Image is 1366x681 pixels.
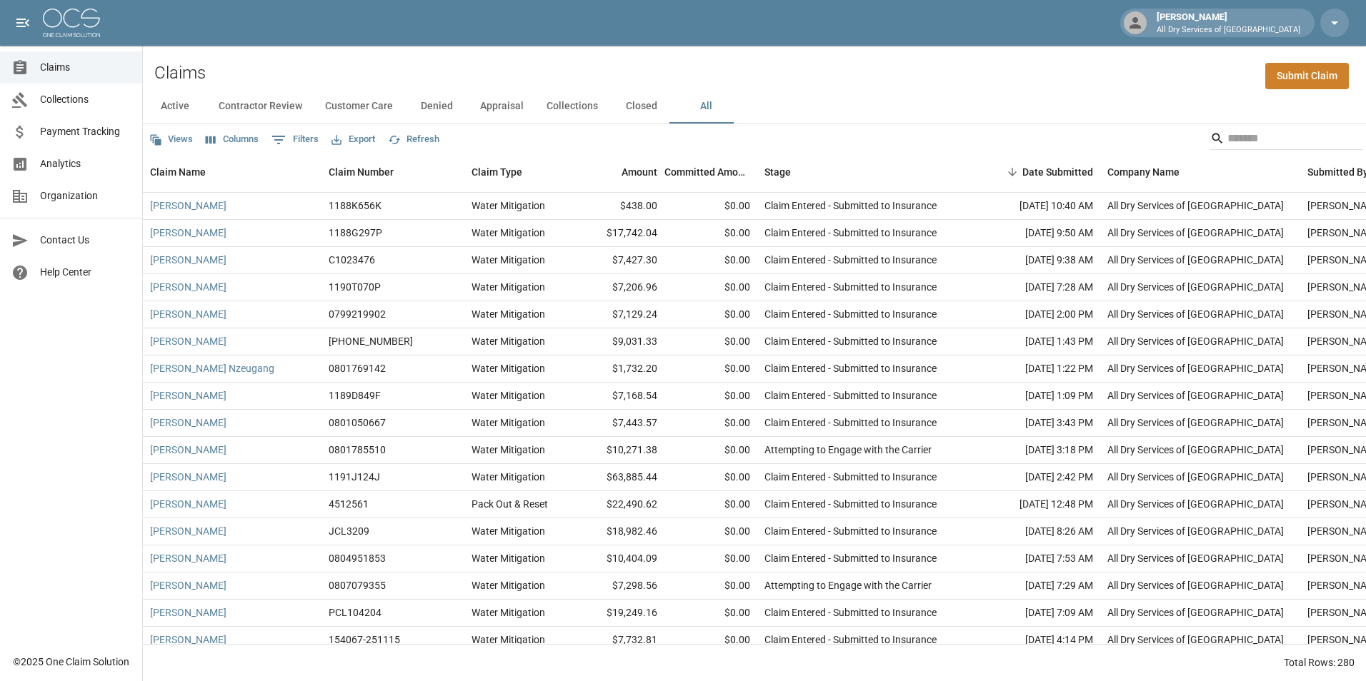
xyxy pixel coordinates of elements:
a: [PERSON_NAME] [150,198,226,213]
div: Water Mitigation [472,605,545,620]
div: Amount [572,152,664,192]
div: Claim Number [321,152,464,192]
div: Committed Amount [664,152,757,192]
h2: Claims [154,63,206,84]
div: Claim Entered - Submitted to Insurance [764,198,937,213]
a: [PERSON_NAME] [150,253,226,267]
div: Claim Number [329,152,394,192]
div: All Dry Services of Atlanta [1107,334,1284,348]
a: [PERSON_NAME] [150,334,226,348]
a: Submit Claim [1265,63,1349,89]
a: [PERSON_NAME] [150,524,226,538]
div: [DATE] 4:14 PM [972,627,1100,654]
div: [DATE] 2:00 PM [972,301,1100,328]
div: [DATE] 7:09 AM [972,600,1100,627]
div: Date Submitted [972,152,1100,192]
div: Water Mitigation [472,415,545,430]
div: Water Mitigation [472,226,545,240]
div: Claim Entered - Submitted to Insurance [764,497,937,511]
div: Claim Entered - Submitted to Insurance [764,307,937,321]
div: [DATE] 3:18 PM [972,437,1100,464]
button: Closed [609,89,674,123]
div: Claim Entered - Submitted to Insurance [764,524,937,538]
div: Claim Entered - Submitted to Insurance [764,361,937,375]
a: [PERSON_NAME] [150,632,226,647]
div: Search [1210,127,1363,153]
p: All Dry Services of [GEOGRAPHIC_DATA] [1157,24,1300,36]
div: Claim Entered - Submitted to Insurance [764,226,937,240]
div: Amount [622,152,657,192]
div: 300-0359515-2025 [329,334,413,348]
div: [DATE] 1:09 PM [972,383,1100,410]
div: C1023476 [329,253,375,267]
span: Organization [40,188,131,203]
div: © 2025 One Claim Solution [13,655,129,669]
div: $0.00 [664,328,757,355]
div: $7,298.56 [572,572,664,600]
div: $0.00 [664,301,757,328]
a: [PERSON_NAME] Nzeugang [150,361,274,375]
div: $7,129.24 [572,301,664,328]
div: Water Mitigation [472,253,545,267]
div: $0.00 [664,410,757,437]
div: Water Mitigation [472,334,545,348]
div: Company Name [1100,152,1300,192]
div: [DATE] 1:22 PM [972,355,1100,383]
div: $9,031.33 [572,328,664,355]
div: All Dry Services of Atlanta [1107,605,1284,620]
div: 0807079355 [329,578,386,592]
button: Show filters [268,128,322,151]
div: Date Submitted [1022,152,1093,192]
div: All Dry Services of Atlanta [1107,551,1284,565]
div: 0804951853 [329,551,386,565]
a: [PERSON_NAME] [150,415,226,430]
div: Claim Entered - Submitted to Insurance [764,334,937,348]
button: Denied [404,89,469,123]
div: [PERSON_NAME] [1151,10,1306,36]
div: 1188G297P [329,226,382,240]
div: All Dry Services of Atlanta [1107,361,1284,375]
div: Pack Out & Reset [472,497,548,511]
div: Claim Entered - Submitted to Insurance [764,415,937,430]
div: All Dry Services of Atlanta [1107,443,1284,457]
span: Collections [40,92,131,107]
div: 1189D849F [329,388,381,403]
div: Water Mitigation [472,632,545,647]
div: JCL3209 [329,524,369,538]
div: 4512561 [329,497,369,511]
div: $0.00 [664,220,757,247]
div: [DATE] 7:28 AM [972,274,1100,301]
div: $1,732.20 [572,355,664,383]
div: Water Mitigation [472,524,545,538]
div: Committed Amount [664,152,750,192]
div: [DATE] 9:50 AM [972,220,1100,247]
div: $18,982.46 [572,518,664,545]
span: Help Center [40,265,131,280]
div: $0.00 [664,545,757,572]
div: 0801785510 [329,443,386,457]
div: [DATE] 7:53 AM [972,545,1100,572]
div: All Dry Services of Atlanta [1107,388,1284,403]
span: Claims [40,60,131,75]
div: $0.00 [664,247,757,274]
div: Water Mitigation [472,198,545,213]
div: PCL104204 [329,605,382,620]
div: 1191J124J [329,470,380,484]
a: [PERSON_NAME] [150,605,226,620]
div: $0.00 [664,274,757,301]
div: Claim Type [464,152,572,192]
div: [DATE] 8:26 AM [972,518,1100,545]
div: $63,885.44 [572,464,664,491]
div: [DATE] 2:42 PM [972,464,1100,491]
div: Claim Entered - Submitted to Insurance [764,470,937,484]
div: 154067-251115 [329,632,400,647]
a: [PERSON_NAME] [150,443,226,457]
div: Company Name [1107,152,1180,192]
a: [PERSON_NAME] [150,470,226,484]
div: [DATE] 7:29 AM [972,572,1100,600]
a: [PERSON_NAME] [150,551,226,565]
div: Water Mitigation [472,280,545,294]
span: Analytics [40,156,131,171]
div: $7,427.30 [572,247,664,274]
div: All Dry Services of Atlanta [1107,497,1284,511]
